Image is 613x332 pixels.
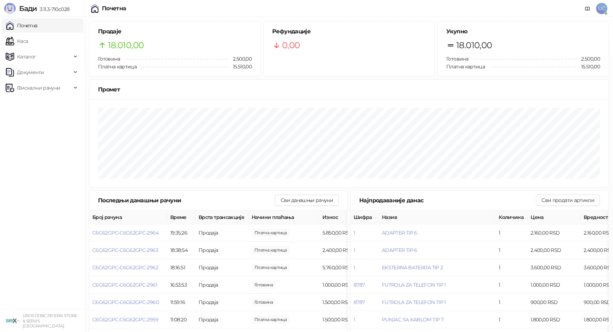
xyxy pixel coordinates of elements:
[354,282,365,288] button: 8787
[37,6,69,12] span: 3.11.3-710c028
[252,281,276,289] span: 1.000,00
[98,56,120,62] span: Готовина
[320,224,373,242] td: 5.850,00 RSD
[382,316,443,323] button: PUNJAC SA KABLOM TIP 7
[252,229,290,237] span: 5.850,00
[354,247,355,253] button: 1
[528,311,581,328] td: 1.800,00 RSD
[496,210,528,224] th: Количина
[382,230,417,236] button: ADAPTER TIP 6
[320,210,373,224] th: Износ
[92,282,157,288] button: C6G62GPC-C6G62GPC-2961
[252,298,276,306] span: 1.500,00
[196,242,249,259] td: Продаја
[92,316,158,323] button: C6G62GPC-C6G62GPC-2959
[167,242,196,259] td: 18:38:54
[196,224,249,242] td: Продаја
[167,276,196,294] td: 16:53:53
[528,294,581,311] td: 900,00 RSD
[98,27,252,36] h5: Продаје
[382,264,443,271] button: EKSTERNA BATERIJA TIP 2
[228,55,252,63] span: 2.500,00
[320,276,373,294] td: 1.000,00 RSD
[576,63,600,71] span: 15.510,00
[167,311,196,328] td: 11:08:20
[196,276,249,294] td: Продаја
[456,39,492,52] span: 18.010,00
[354,230,355,236] button: 1
[272,27,426,36] h5: Рефундације
[382,282,446,288] button: FUTROLA ZA TELEFON TIP 1
[167,259,196,276] td: 18:16:51
[536,195,600,206] button: Сви продати артикли
[17,81,60,95] span: Фискални рачуни
[446,56,468,62] span: Готовина
[92,299,159,305] button: C6G62GPC-C6G62GPC-2960
[528,259,581,276] td: 3.600,00 RSD
[379,210,496,224] th: Назив
[90,210,167,224] th: Број рачуна
[23,313,77,328] small: UROS CEBIC PR SIRIX STORE & SERVIS [GEOGRAPHIC_DATA]
[92,264,158,271] button: C6G62GPC-C6G62GPC-2962
[167,294,196,311] td: 11:59:16
[446,63,485,70] span: Платна картица
[354,299,365,305] button: 8787
[496,242,528,259] td: 1
[252,264,290,271] span: 5.760,00
[6,18,38,33] a: Почетна
[17,65,44,79] span: Документи
[354,264,355,271] button: 1
[252,316,290,323] span: 1.500,00
[582,3,593,14] a: Документација
[320,259,373,276] td: 5.760,00 RSD
[354,316,355,323] button: 1
[359,196,536,205] div: Најпродаваније данас
[382,299,446,305] button: FUTROLA ZA TELEFON TIP 1
[98,63,137,70] span: Платна картица
[228,63,252,71] span: 15.510,00
[196,259,249,276] td: Продаја
[528,276,581,294] td: 1.000,00 RSD
[320,311,373,328] td: 1.500,00 RSD
[320,242,373,259] td: 2.400,00 RSD
[320,294,373,311] td: 1.500,00 RSD
[6,34,28,48] a: Каса
[102,6,126,11] div: Почетна
[528,224,581,242] td: 2.160,00 RSD
[528,242,581,259] td: 2.400,00 RSD
[496,311,528,328] td: 1
[92,247,158,253] button: C6G62GPC-C6G62GPC-2963
[19,4,37,13] span: Бади
[496,276,528,294] td: 1
[252,246,290,254] span: 2.400,00
[496,259,528,276] td: 1
[446,27,600,36] h5: Укупно
[98,85,600,94] div: Промет
[528,210,581,224] th: Цена
[596,3,607,14] span: UĆ
[496,224,528,242] td: 1
[108,39,144,52] span: 18.010,00
[275,195,339,206] button: Сви данашњи рачуни
[98,196,275,205] div: Последњи данашњи рачуни
[576,55,600,63] span: 2.500,00
[196,311,249,328] td: Продаја
[4,3,16,14] img: Logo
[92,230,159,236] span: C6G62GPC-C6G62GPC-2964
[17,50,36,64] span: Каталог
[382,247,417,253] button: ADAPTER TIP 6
[6,314,20,328] img: 64x64-companyLogo-cb9a1907-c9b0-4601-bb5e-5084e694c383.png
[496,294,528,311] td: 1
[167,224,196,242] td: 19:35:26
[351,210,379,224] th: Шифра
